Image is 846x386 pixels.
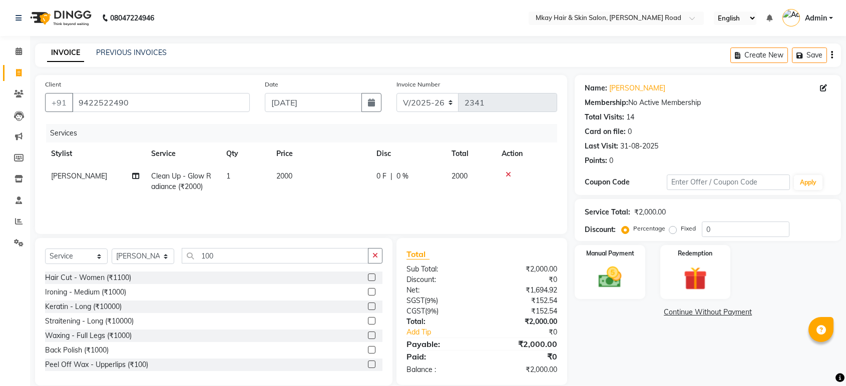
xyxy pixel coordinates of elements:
[396,171,408,181] span: 0 %
[585,224,616,235] div: Discount:
[399,316,482,327] div: Total:
[482,338,565,350] div: ₹2,000.00
[585,126,626,137] div: Card on file:
[585,83,607,93] div: Name:
[678,249,712,258] label: Redemption
[370,142,446,165] th: Disc
[399,350,482,362] div: Paid:
[399,264,482,274] div: Sub Total:
[406,296,425,305] span: SGST
[399,338,482,350] div: Payable:
[45,301,122,312] div: Keratin - Long (₹10000)
[182,248,368,263] input: Search or Scan
[681,224,696,233] label: Fixed
[585,112,624,122] div: Total Visits:
[51,171,107,180] span: [PERSON_NAME]
[110,4,154,32] b: 08047224946
[482,306,565,316] div: ₹152.54
[96,48,167,57] a: PREVIOUS INVOICES
[804,346,836,376] iframe: chat widget
[26,4,94,32] img: logo
[226,171,230,180] span: 1
[577,307,839,317] a: Continue Without Payment
[396,80,440,89] label: Invoice Number
[591,264,629,290] img: _cash.svg
[628,126,632,137] div: 0
[585,207,630,217] div: Service Total:
[265,80,278,89] label: Date
[626,112,634,122] div: 14
[609,155,613,166] div: 0
[45,359,148,370] div: Peel Off Wax - Upperlips (₹100)
[45,142,145,165] th: Stylist
[730,47,788,63] button: Create New
[446,142,496,165] th: Total
[45,80,61,89] label: Client
[45,93,73,112] button: +91
[399,364,482,375] div: Balance :
[482,285,565,295] div: ₹1,694.92
[45,330,132,341] div: Waxing - Full Legs (₹1000)
[792,47,827,63] button: Save
[585,177,667,187] div: Coupon Code
[427,307,437,315] span: 9%
[45,345,109,355] div: Back Polish (₹1000)
[45,272,131,283] div: Hair Cut - Women (₹1100)
[482,274,565,285] div: ₹0
[482,350,565,362] div: ₹0
[633,224,665,233] label: Percentage
[609,83,665,93] a: [PERSON_NAME]
[782,9,800,26] img: Admin
[634,207,666,217] div: ₹2,000.00
[496,327,565,337] div: ₹0
[399,327,496,337] a: Add Tip
[496,142,557,165] th: Action
[482,295,565,306] div: ₹152.54
[220,142,270,165] th: Qty
[586,249,634,258] label: Manual Payment
[72,93,250,112] input: Search by Name/Mobile/Email/Code
[47,44,84,62] a: INVOICE
[805,13,827,23] span: Admin
[45,287,126,297] div: Ironing - Medium (₹1000)
[427,296,436,304] span: 9%
[406,306,425,315] span: CGST
[399,295,482,306] div: ( )
[45,316,134,326] div: Straitening - Long (₹10000)
[482,316,565,327] div: ₹2,000.00
[406,249,430,259] span: Total
[376,171,386,181] span: 0 F
[390,171,392,181] span: |
[399,274,482,285] div: Discount:
[46,124,565,142] div: Services
[585,97,831,108] div: No Active Membership
[620,141,658,151] div: 31-08-2025
[276,171,292,180] span: 2000
[399,306,482,316] div: ( )
[399,285,482,295] div: Net:
[270,142,370,165] th: Price
[585,141,618,151] div: Last Visit:
[794,175,822,190] button: Apply
[585,155,607,166] div: Points:
[452,171,468,180] span: 2000
[667,174,790,190] input: Enter Offer / Coupon Code
[676,264,714,293] img: _gift.svg
[145,142,220,165] th: Service
[585,97,628,108] div: Membership:
[151,171,211,191] span: Clean Up - Glow Radiance (₹2000)
[482,264,565,274] div: ₹2,000.00
[482,364,565,375] div: ₹2,000.00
